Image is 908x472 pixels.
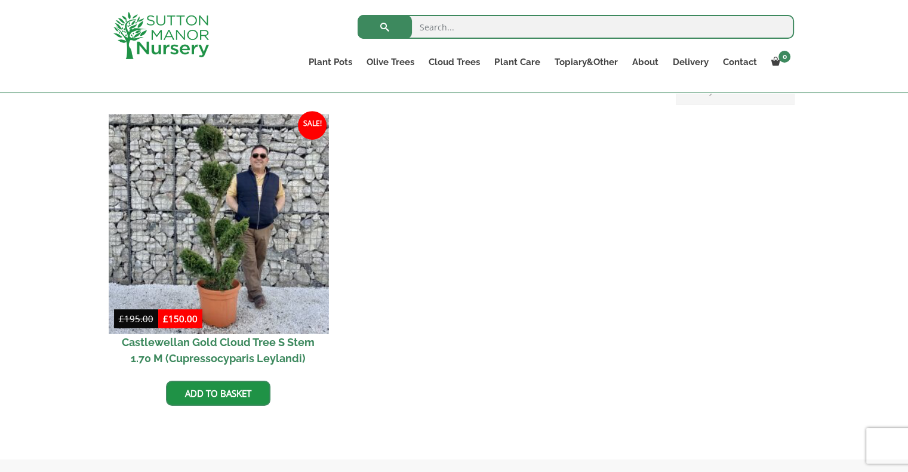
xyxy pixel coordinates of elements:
a: Cloud Trees [421,54,487,70]
a: Sale! Castlewellan Gold Cloud Tree S Stem 1.70 M (Cupressocyparis Leylandi) [114,119,324,372]
a: 0 [764,54,794,70]
span: Sale! [298,111,327,140]
span: £ [163,313,168,325]
a: Plant Pots [301,54,359,70]
span: 0 [778,51,790,63]
a: About [624,54,665,70]
h2: Castlewellan Gold Cloud Tree S Stem 1.70 M (Cupressocyparis Leylandi) [114,329,324,372]
img: Castlewellan Gold Cloud Tree S Stem 1.70 M (Cupressocyparis Leylandi) [109,114,328,334]
a: Contact [715,54,764,70]
a: Plant Care [487,54,547,70]
a: Olive Trees [359,54,421,70]
input: Search... [358,15,794,39]
a: Topiary&Other [547,54,624,70]
a: Add to basket: “Castlewellan Gold Cloud Tree S Stem 1.70 M (Cupressocyparis Leylandi)” [166,381,270,406]
img: logo [113,12,209,59]
bdi: 150.00 [163,313,198,325]
span: £ [119,313,124,325]
a: Delivery [665,54,715,70]
bdi: 195.00 [119,313,153,325]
